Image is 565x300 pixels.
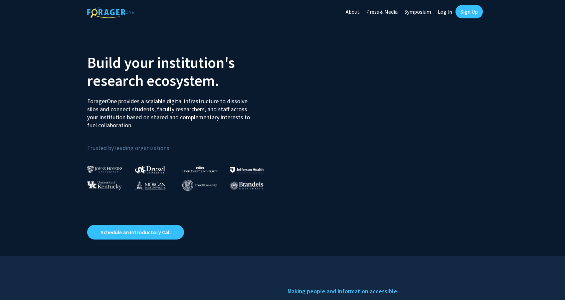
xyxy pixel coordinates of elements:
h5: Making people and information accessible [288,286,478,296]
img: University of Kentucky [87,181,122,190]
p: ForagerOne provides a scalable digital infrastructure to dissolve silos and connect students, fac... [87,92,255,129]
img: ForagerOne Logo [87,6,134,18]
a: Opens in a new tab [87,225,184,240]
img: Johns Hopkins University [87,166,123,173]
img: High Point University [182,164,218,172]
img: Drexel University [135,166,165,173]
a: Sign Up [455,5,483,18]
h2: Build your institution's research ecosystem. [87,53,277,90]
p: Trusted by leading organizations [87,135,277,153]
img: Thomas Jefferson University [230,167,263,173]
img: Cornell University [182,180,217,191]
img: Brandeis University [230,181,263,190]
img: Morgan State University [135,181,166,189]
